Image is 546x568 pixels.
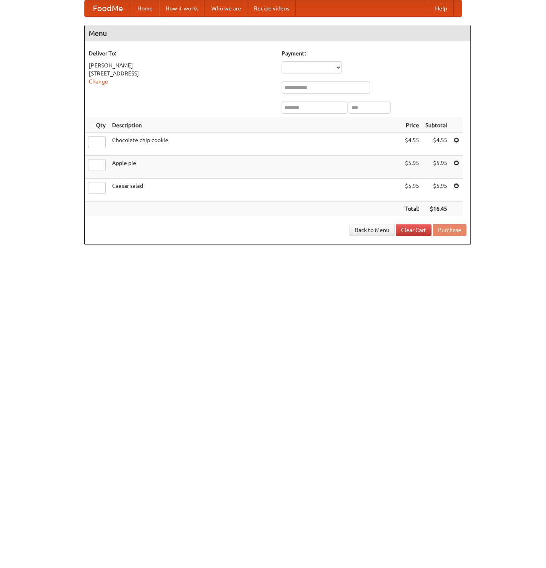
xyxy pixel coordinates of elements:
[109,156,401,179] td: Apple pie
[89,78,108,85] a: Change
[109,118,401,133] th: Description
[131,0,159,16] a: Home
[282,49,466,57] h5: Payment:
[247,0,296,16] a: Recipe videos
[422,202,450,216] th: $16.45
[422,156,450,179] td: $5.95
[109,179,401,202] td: Caesar salad
[85,0,131,16] a: FoodMe
[429,0,454,16] a: Help
[422,118,450,133] th: Subtotal
[401,202,422,216] th: Total:
[159,0,205,16] a: How it works
[422,133,450,156] td: $4.55
[396,224,431,236] a: Clear Cart
[89,61,274,69] div: [PERSON_NAME]
[205,0,247,16] a: Who we are
[401,179,422,202] td: $5.95
[85,25,470,41] h4: Menu
[433,224,466,236] button: Purchase
[401,156,422,179] td: $5.95
[401,133,422,156] td: $4.55
[89,49,274,57] h5: Deliver To:
[85,118,109,133] th: Qty
[89,69,274,77] div: [STREET_ADDRESS]
[401,118,422,133] th: Price
[109,133,401,156] td: Chocolate chip cookie
[350,224,395,236] a: Back to Menu
[422,179,450,202] td: $5.95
